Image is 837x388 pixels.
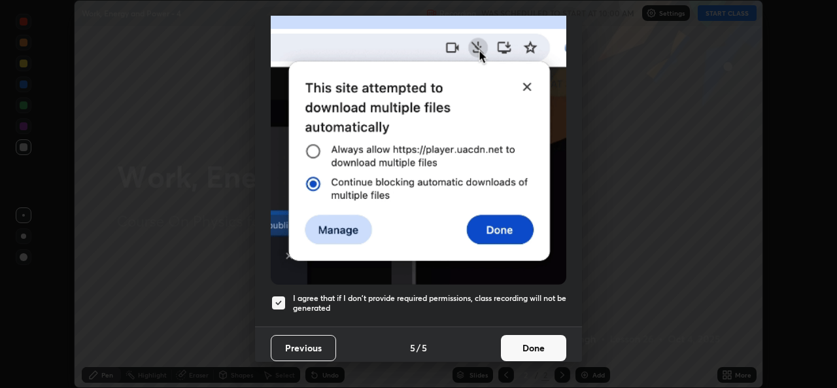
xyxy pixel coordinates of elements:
[417,341,420,355] h4: /
[293,293,566,313] h5: I agree that if I don't provide required permissions, class recording will not be generated
[422,341,427,355] h4: 5
[271,335,336,361] button: Previous
[410,341,415,355] h4: 5
[501,335,566,361] button: Done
